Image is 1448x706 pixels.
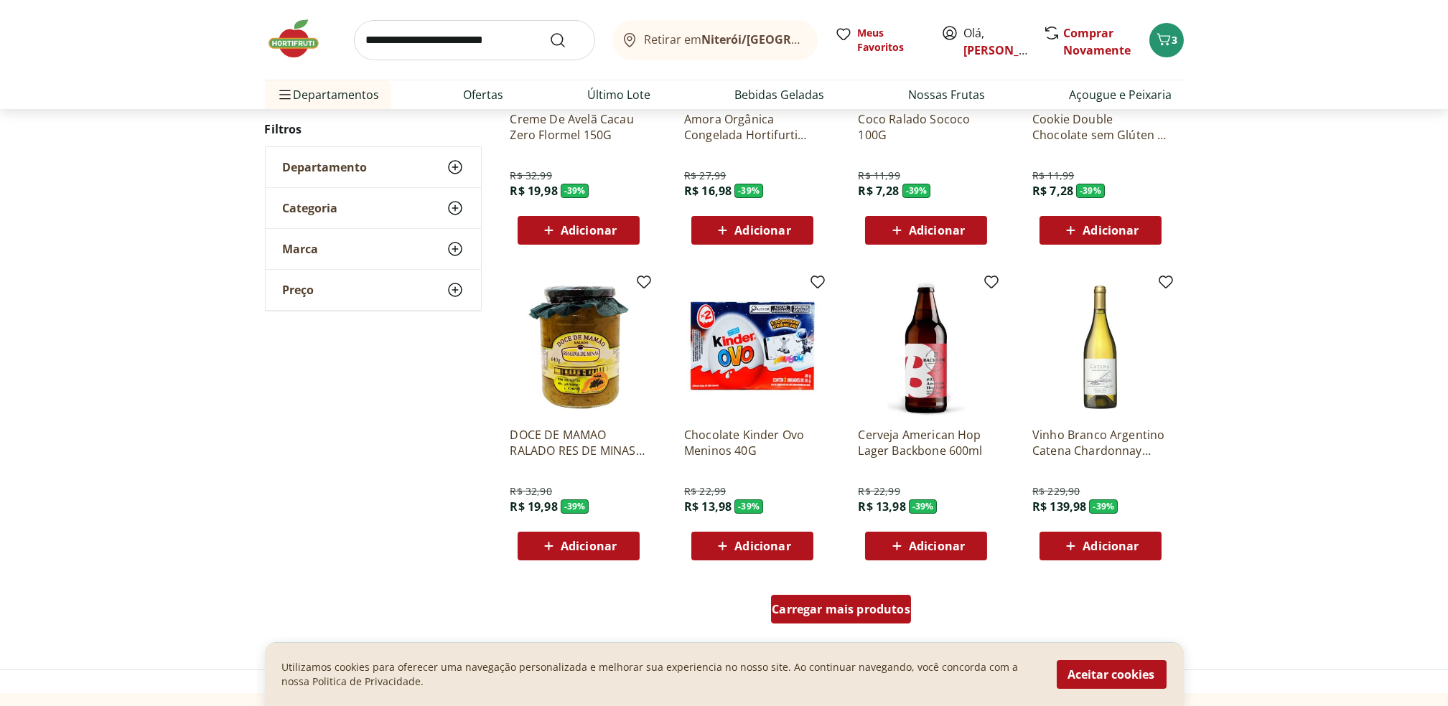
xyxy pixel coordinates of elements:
span: R$ 13,98 [858,499,905,514]
span: - 39 % [1089,499,1118,514]
span: R$ 27,99 [684,169,726,183]
button: Aceitar cookies [1057,660,1167,689]
span: R$ 13,98 [684,499,732,514]
span: Categoria [283,201,338,215]
span: - 39 % [561,499,589,514]
span: 3 [1172,33,1178,47]
span: R$ 22,99 [858,484,900,499]
span: Carregar mais produtos [772,603,910,615]
a: Cerveja American Hop Lager Backbone 600ml [858,427,994,458]
span: R$ 7,28 [1032,183,1073,199]
span: R$ 139,98 [1032,499,1086,514]
span: R$ 22,99 [684,484,726,499]
a: Chocolate Kinder Ovo Meninos 40G [684,427,821,458]
button: Adicionar [691,216,813,245]
span: Adicionar [909,540,965,552]
a: Creme De Avelã Cacau Zero Flormel 150G [510,111,647,143]
a: Ofertas [464,86,504,103]
button: Adicionar [865,216,987,245]
img: Vinho Branco Argentino Catena Chardonnay 750ml [1032,279,1169,415]
p: Utilizamos cookies para oferecer uma navegação personalizada e melhorar sua experiencia no nosso ... [282,660,1040,689]
span: - 39 % [734,499,763,514]
span: R$ 32,99 [510,169,552,183]
span: Preço [283,283,314,297]
button: Carrinho [1149,23,1184,57]
input: search [354,20,595,60]
span: Adicionar [734,225,790,236]
a: Nossas Frutas [909,86,986,103]
span: Adicionar [561,225,617,236]
button: Marca [266,229,481,269]
a: [PERSON_NAME] [964,42,1057,58]
span: - 39 % [909,499,938,514]
span: Marca [283,242,319,256]
img: Chocolate Kinder Ovo Meninos 40G [684,279,821,415]
span: Meus Favoritos [858,26,924,55]
a: Amora Orgânica Congelada Hortifurti Natural da Terra 300g [684,111,821,143]
a: DOCE DE MAMAO RALADO RES DE MINAS 640G [510,427,647,458]
img: Cerveja American Hop Lager Backbone 600ml [858,279,994,415]
a: Meus Favoritos [835,26,924,55]
a: Açougue e Peixaria [1070,86,1172,103]
a: Carregar mais produtos [771,595,911,629]
span: R$ 32,90 [510,484,552,499]
a: Bebidas Geladas [735,86,825,103]
button: Adicionar [1040,216,1162,245]
button: Menu [276,77,294,112]
img: DOCE DE MAMAO RALADO RES DE MINAS 640G [510,279,647,415]
a: Comprar Novamente [1064,25,1131,58]
button: Retirar emNiterói/[GEOGRAPHIC_DATA] [612,20,818,60]
span: R$ 19,98 [510,499,558,514]
button: Adicionar [518,216,640,245]
button: Categoria [266,188,481,228]
span: R$ 7,28 [858,183,899,199]
span: R$ 11,99 [1032,169,1074,183]
span: Departamentos [276,77,380,112]
a: Coco Ralado Sococo 100G [858,111,994,143]
button: Departamento [266,147,481,187]
span: Adicionar [734,540,790,552]
span: Adicionar [1083,540,1139,552]
a: Cookie Double Chocolate sem Glúten e sem Lactose Belive 80g [1032,111,1169,143]
h2: Filtros [265,115,482,143]
button: Adicionar [865,532,987,560]
span: Departamento [283,160,368,174]
span: Olá, [964,24,1028,59]
b: Niterói/[GEOGRAPHIC_DATA] [701,32,865,47]
span: - 39 % [902,184,931,198]
button: Submit Search [549,32,584,49]
button: Adicionar [691,532,813,560]
button: Adicionar [518,532,640,560]
span: - 39 % [1076,184,1105,198]
span: - 39 % [734,184,763,198]
button: Adicionar [1040,532,1162,560]
span: R$ 16,98 [684,183,732,199]
span: Adicionar [561,540,617,552]
span: - 39 % [561,184,589,198]
button: Preço [266,270,481,310]
span: Adicionar [909,225,965,236]
span: R$ 11,99 [858,169,900,183]
a: Vinho Branco Argentino Catena Chardonnay 750ml [1032,427,1169,458]
a: Último Lote [588,86,651,103]
img: Hortifruti [265,17,337,60]
span: Adicionar [1083,225,1139,236]
span: R$ 229,90 [1032,484,1080,499]
span: R$ 19,98 [510,183,558,199]
span: Retirar em [644,33,803,46]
